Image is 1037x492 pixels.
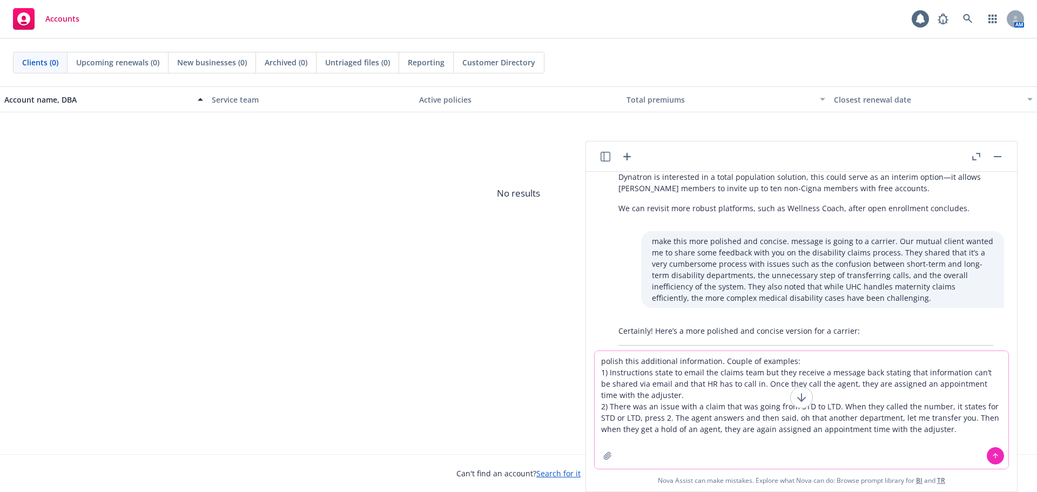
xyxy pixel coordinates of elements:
[916,476,922,485] a: BI
[462,57,535,68] span: Customer Directory
[618,160,993,194] p: As a reminder, Cigna members currently have access to Personify Health (formerly Virgin Pulse). W...
[408,57,445,68] span: Reporting
[982,8,1004,30] a: Switch app
[932,8,954,30] a: Report a Bug
[22,57,58,68] span: Clients (0)
[265,57,307,68] span: Archived (0)
[4,94,191,105] div: Account name, DBA
[45,15,79,23] span: Accounts
[415,86,622,112] button: Active policies
[830,86,1037,112] button: Closest renewal date
[9,4,84,34] a: Accounts
[652,235,993,304] p: make this more polished and concise. message is going to a carrier. Our mutual client wanted me t...
[834,94,1021,105] div: Closest renewal date
[212,94,410,105] div: Service team
[618,325,993,336] p: Certainly! Here’s a more polished and concise version for a carrier:
[536,468,581,478] a: Search for it
[456,468,581,479] span: Can't find an account?
[177,57,247,68] span: New businesses (0)
[658,469,945,491] span: Nova Assist can make mistakes. Explore what Nova can do: Browse prompt library for and
[937,476,945,485] a: TR
[618,203,993,214] p: We can revisit more robust platforms, such as Wellness Coach, after open enrollment concludes.
[325,57,390,68] span: Untriaged files (0)
[957,8,979,30] a: Search
[207,86,415,112] button: Service team
[622,86,830,112] button: Total premiums
[627,94,813,105] div: Total premiums
[76,57,159,68] span: Upcoming renewals (0)
[595,351,1008,469] textarea: polish this additional information. Couple of examples: 1) Instructions state to email the claims...
[419,94,618,105] div: Active policies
